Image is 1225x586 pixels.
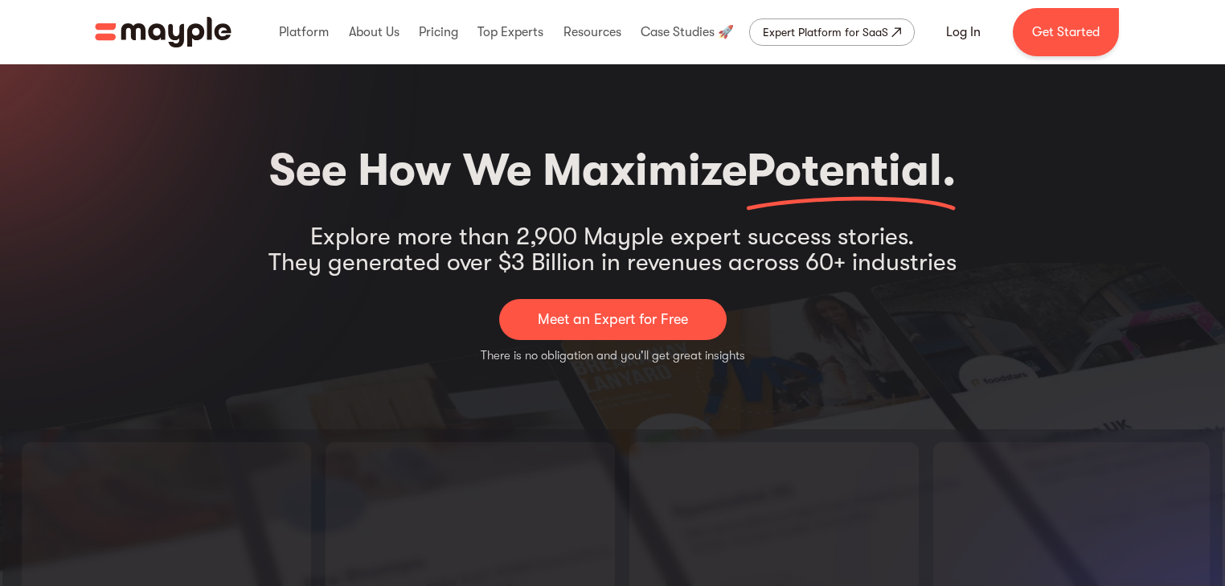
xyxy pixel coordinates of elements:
div: Top Experts [473,6,547,58]
div: Pricing [415,6,462,58]
span: Potential. [747,145,956,196]
div: Resources [559,6,625,58]
h2: See How We Maximize [269,137,956,204]
a: Log In [927,13,1000,51]
div: Expert Platform for SaaS [763,23,888,42]
a: Meet an Expert for Free [499,299,727,340]
div: Platform [275,6,333,58]
div: Explore more than 2,900 Mayple expert success stories. They generated over $3 Billion in revenues... [268,223,957,275]
p: There is no obligation and you'll get great insights [481,346,745,365]
a: Expert Platform for SaaS [749,18,915,46]
a: home [95,17,231,47]
div: About Us [345,6,404,58]
img: Mayple logo [95,17,231,47]
a: Get Started [1013,8,1119,56]
p: Meet an Expert for Free [538,309,688,330]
